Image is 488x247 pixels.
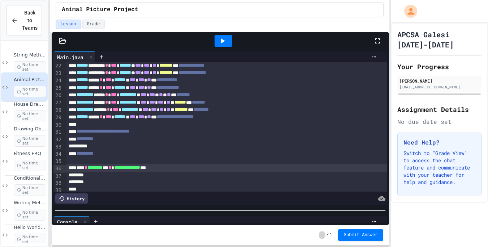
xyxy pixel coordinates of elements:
span: 1 [330,232,332,238]
span: No time set [14,209,46,221]
span: Conditionals Classwork [14,175,46,181]
span: House Drawing Classwork [14,101,46,108]
span: No time set [14,86,46,97]
span: Hello World Activity [14,225,46,231]
span: No time set [14,61,46,73]
button: Grade [82,20,105,29]
span: No time set [14,160,46,171]
button: Lesson [56,20,81,29]
div: My Account [397,3,419,20]
span: No time set [14,234,46,245]
button: Submit Answer [338,229,384,241]
h1: APCSA Galesi [DATE]-[DATE] [397,29,481,50]
span: String Methods Examples [14,52,46,58]
h3: Need Help? [403,138,475,147]
h2: Assignment Details [397,104,481,114]
span: Back to Teams [22,9,38,32]
span: / [326,232,329,238]
span: No time set [14,135,46,147]
span: Writing Methods [14,200,46,206]
div: No due date set [397,117,481,126]
button: Back to Teams [7,5,42,36]
h2: Your Progress [397,62,481,72]
span: No time set [14,110,46,122]
span: Drawing Objects in Java - HW Playposit Code [14,126,46,132]
span: No time set [14,184,46,196]
div: [PERSON_NAME] [400,78,479,84]
div: [EMAIL_ADDRESS][DOMAIN_NAME] [400,84,479,90]
span: Fitness FRQ [14,151,46,157]
span: Submit Answer [344,232,378,238]
span: Animal Picture Project [62,5,138,14]
span: - [319,231,325,239]
p: Switch to "Grade View" to access the chat feature and communicate with your teacher for help and ... [403,150,475,186]
span: Animal Picture Project [14,77,46,83]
